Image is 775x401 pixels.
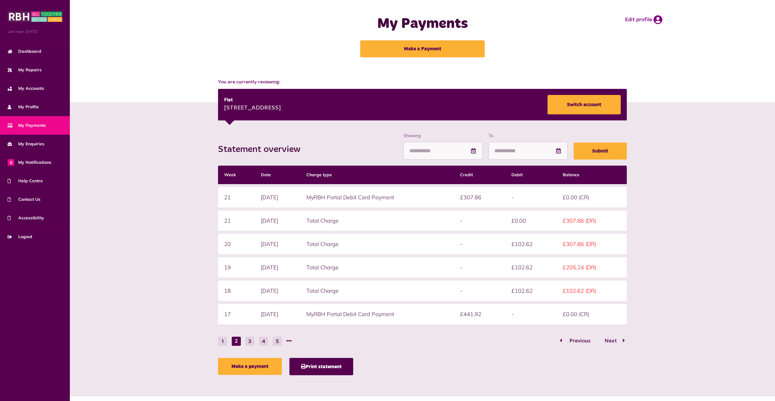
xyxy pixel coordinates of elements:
span: 0 [8,159,14,166]
span: Help Centre [8,178,43,184]
td: £0.00 [505,211,557,231]
th: Balance [557,166,627,184]
label: To [489,133,568,139]
th: Charge type [300,166,454,184]
span: Last login: [DATE] [8,29,62,34]
td: MyRBH Portal Debit Card Payment [300,187,454,207]
a: Edit profile [625,15,662,24]
td: £0.00 (CR) [557,304,627,324]
h1: My Payments [301,15,544,33]
td: [DATE] [255,234,300,254]
button: Submit [574,143,627,160]
td: Total Charge [300,234,454,254]
th: Week [218,166,255,184]
span: Next [600,338,621,344]
button: Go to page 1 [559,337,597,345]
td: - [505,304,557,324]
td: £102.62 (DR) [557,281,627,301]
td: [DATE] [255,281,300,301]
td: Total Charge [300,211,454,231]
td: - [454,257,505,278]
span: Contact Us [8,196,40,203]
td: MyRBH Portal Debit Card Payment [300,304,454,324]
div: Flat [224,96,281,104]
td: - [505,187,557,207]
button: Go to page 3 [245,337,254,346]
label: Showing [404,133,483,139]
td: [DATE] [255,257,300,278]
td: 21 [218,187,255,207]
td: £102.62 [505,257,557,278]
td: - [454,234,505,254]
td: £205.24 (DR) [557,257,627,278]
td: £0.00 (CR) [557,187,627,207]
span: You are currently reviewing: [218,79,627,86]
td: [DATE] [255,304,300,324]
a: Make a Payment [360,40,485,57]
h2: Statement overview [218,144,306,155]
th: Date [255,166,300,184]
td: [DATE] [255,187,300,207]
button: Go to page 5 [273,337,282,346]
td: 21 [218,211,255,231]
th: Debit [505,166,557,184]
a: Make a payment [218,358,282,375]
td: - [454,211,505,231]
span: My Enquiries [8,141,44,147]
td: £102.62 [505,281,557,301]
button: Print statement [289,358,353,375]
span: Previous [565,338,595,344]
td: [DATE] [255,211,300,231]
td: £307.86 (DR) [557,211,627,231]
a: Switch account [548,95,621,114]
span: My Payments [8,122,46,129]
td: 19 [218,257,255,278]
th: Credit [454,166,505,184]
td: £441.92 [454,304,505,324]
td: £307.86 (DR) [557,234,627,254]
td: £307.86 [454,187,505,207]
span: Dashboard [8,48,41,55]
td: 18 [218,281,255,301]
td: 17 [218,304,255,324]
td: 20 [218,234,255,254]
td: Total Charge [300,281,454,301]
img: MyRBH [8,11,62,23]
span: My Notifications [8,159,51,166]
span: Accessibility [8,215,44,221]
span: My Repairs [8,67,42,73]
td: £102.62 [505,234,557,254]
span: Logout [8,234,32,240]
button: Go to page 3 [598,337,627,345]
button: Go to page 4 [259,337,268,346]
span: My Profile [8,104,39,110]
td: Total Charge [300,257,454,278]
button: Go to page 1 [218,337,227,346]
td: - [454,281,505,301]
div: [STREET_ADDRESS] [224,104,281,113]
span: My Accounts [8,85,44,92]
